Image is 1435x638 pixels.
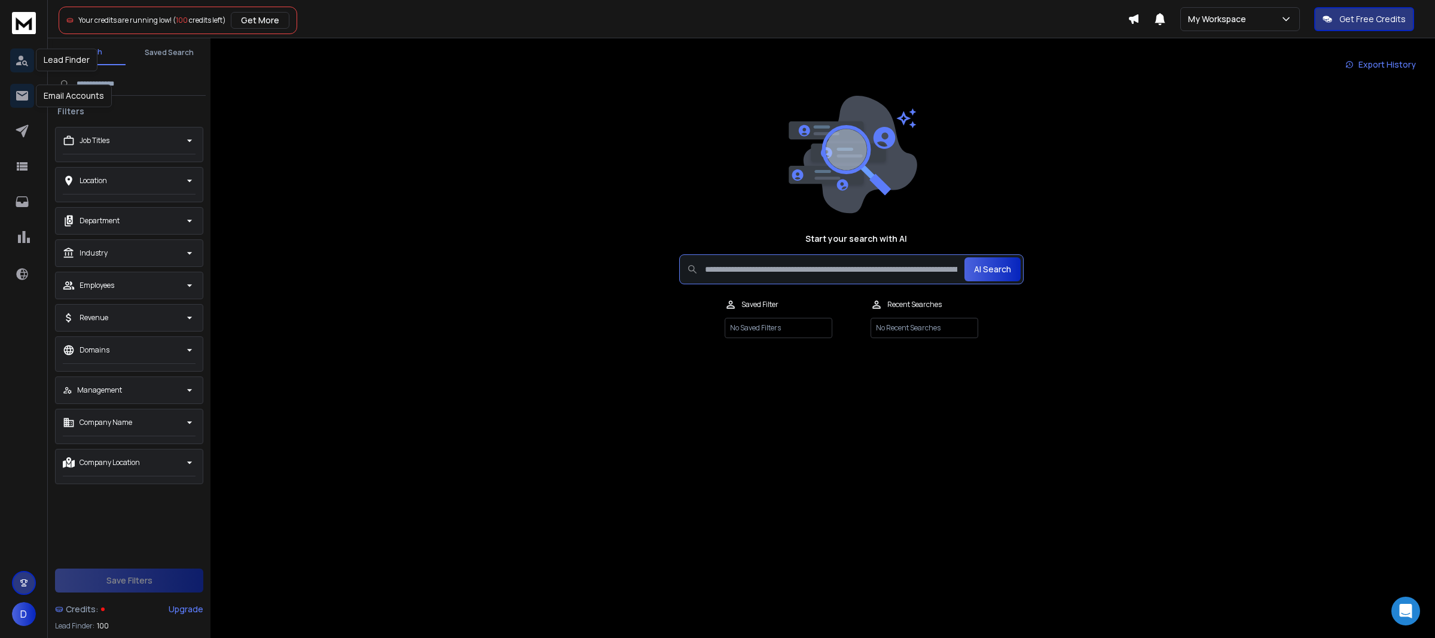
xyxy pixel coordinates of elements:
p: Saved Filter [741,300,778,309]
p: Revenue [80,313,108,323]
span: Credits: [66,603,99,615]
span: 100 [97,621,109,631]
span: Your credits are running low! [78,15,172,25]
img: website_grey.svg [19,31,29,41]
button: AI Search [964,257,1021,281]
button: Get More [231,12,289,29]
img: tab_keywords_by_traffic_grey.svg [119,69,129,79]
h1: Start your search with AI [805,233,907,245]
p: No Saved Filters [725,318,832,338]
button: Search [53,40,126,65]
div: Email Accounts [36,84,112,107]
div: v 4.0.25 [33,19,59,29]
p: Lead Finder: [55,621,94,631]
div: Open Intercom Messenger [1391,597,1420,625]
h3: Filters [53,105,89,117]
p: Industry [80,248,108,258]
p: No Recent Searches [871,318,978,338]
p: Employees [80,281,114,290]
div: Domain: [URL] [31,31,85,41]
a: Export History [1336,53,1425,77]
div: Lead Finder [36,48,97,71]
button: Saved Search [133,41,206,65]
img: image [786,96,917,214]
p: Department [80,216,120,226]
p: Management [77,385,122,395]
div: Keywords by Traffic [132,71,201,78]
p: Location [80,176,107,186]
a: Credits:Upgrade [55,597,203,621]
div: Upgrade [169,603,203,615]
p: Recent Searches [887,300,942,309]
p: Domains [80,345,109,355]
p: Company Name [80,418,132,427]
p: Company Location [80,458,140,467]
img: logo [12,12,36,34]
span: ( credits left) [173,15,226,25]
img: tab_domain_overview_orange.svg [32,69,42,79]
button: D [12,602,36,626]
span: 100 [176,15,188,25]
div: Domain Overview [45,71,107,78]
p: Job Titles [80,136,109,145]
p: Get Free Credits [1339,13,1406,25]
button: Get Free Credits [1314,7,1414,31]
p: My Workspace [1188,13,1251,25]
img: logo_orange.svg [19,19,29,29]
